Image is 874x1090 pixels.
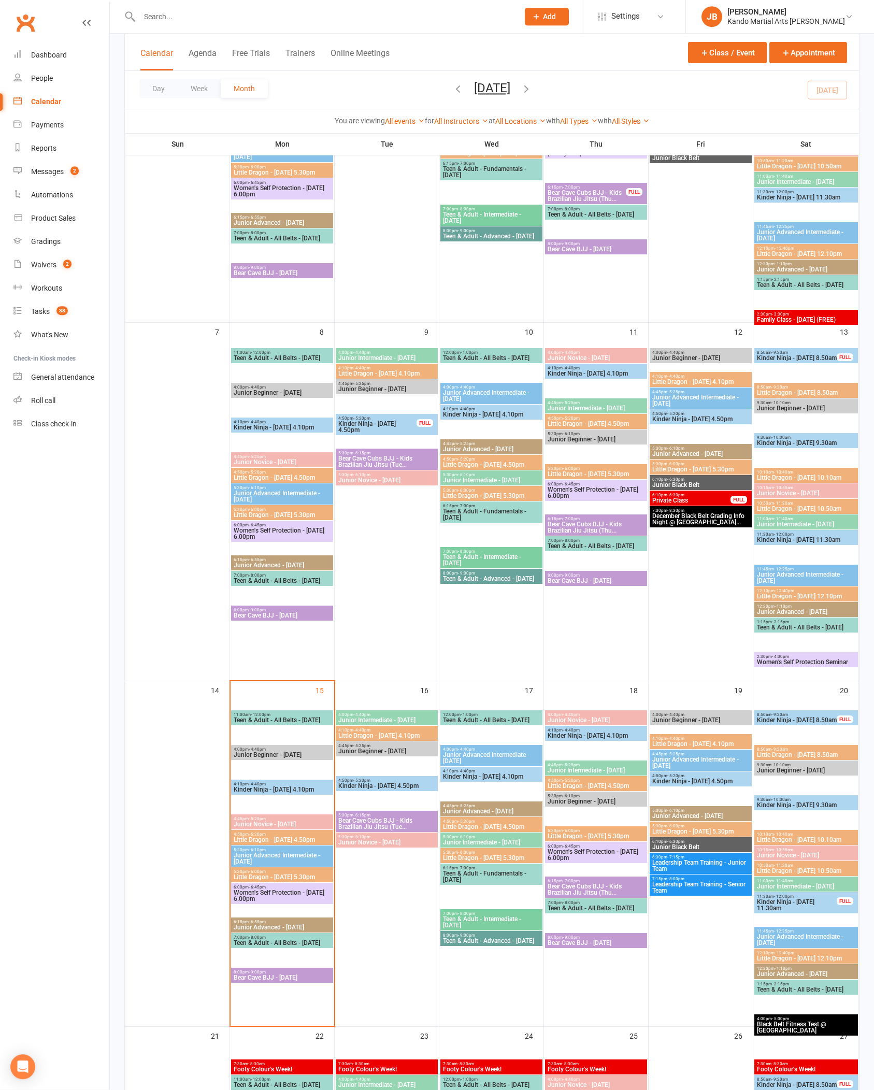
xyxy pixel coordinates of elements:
span: Women's Self Protection - [DATE] 6.00pm [233,528,331,540]
span: - 12:40pm [775,247,794,251]
span: 5:30pm [442,473,540,478]
strong: with [598,117,612,125]
span: 5:30pm [233,486,331,491]
span: Little Dragon - [DATE] 4.50pm [442,462,540,468]
span: - 6:10pm [353,473,370,478]
th: Thu [544,134,649,155]
strong: You are viewing [335,117,385,125]
span: 6:15pm [233,558,331,563]
span: - 4:40pm [353,366,370,371]
div: Kando Martial Arts [PERSON_NAME] [727,17,845,26]
span: 2 [63,260,71,269]
span: 6:10pm [652,478,750,482]
th: Sat [753,134,859,155]
span: - 6:30pm [667,493,684,498]
span: - 6:30pm [667,478,684,482]
span: 2:30pm [756,312,856,317]
span: Kinder Ninja - [DATE] 4.50pm [652,417,750,423]
span: 4:50pm [652,412,750,417]
a: General attendance kiosk mode [13,366,109,390]
span: 8:00pm [442,229,540,234]
span: Little Dragon - [DATE] 4.10pm [652,379,750,385]
a: Tasks 38 [13,300,109,324]
span: 4:10pm [442,407,540,412]
span: December Black Belt Grading Info Night @ [GEOGRAPHIC_DATA]... [652,513,750,526]
th: Tue [335,134,439,155]
div: Calendar [31,98,61,106]
span: - 8:00pm [563,539,580,543]
span: 7:00pm [547,207,645,212]
span: - 6:10pm [563,432,580,437]
span: 4:10pm [338,366,436,371]
span: Bear Cave Cubs BJJ - Kids Brazilian Jiu Jitsu (Tue... [338,456,436,468]
span: Junior Intermediate - [DATE] [756,522,856,528]
span: 5:30pm [547,467,645,471]
span: Junior Beginner - [DATE] [233,390,331,396]
span: 12:00pm [442,351,540,355]
a: Workouts [13,277,109,300]
span: Family Class - [DATE] (FREE) [756,317,856,323]
a: Roll call [13,390,109,413]
span: Little Dragon - [DATE] 10.50am [756,506,856,512]
span: Kinder Ninja - [DATE] 11.30am [756,195,856,201]
span: Teen & Adult - All Belts - [DATE] [756,282,856,289]
span: - 6:00pm [249,165,266,170]
span: 8:50am [756,351,837,355]
span: Teen & Adult - All Belts - [DATE] [547,543,645,550]
a: People [13,67,109,91]
span: 6:15pm [442,162,540,166]
div: Waivers [31,261,56,269]
span: Junior Intermediate - [DATE] [442,478,540,484]
span: 6:00pm [233,523,331,528]
span: - 6:10pm [458,473,475,478]
span: - 4:40pm [563,366,580,371]
div: People [31,75,53,83]
span: Junior Intermediate - [DATE] [338,355,436,362]
span: 4:00pm [233,385,331,390]
a: All Styles [612,118,650,126]
span: 4:10pm [547,366,645,371]
span: 11:00am [233,351,331,355]
a: Payments [13,114,109,137]
button: Week [178,80,221,98]
div: Workouts [31,284,62,293]
span: - 7:00pm [458,162,475,166]
span: Little Dragon - [DATE] 8.50am [756,390,856,396]
span: - 10:40am [774,470,793,475]
div: Messages [31,168,64,176]
span: 6:15pm [547,185,626,190]
a: Calendar [13,91,109,114]
a: Clubworx [12,10,38,36]
div: 11 [629,323,648,340]
div: Automations [31,191,73,199]
span: - 9:00pm [563,242,580,247]
span: Women's Self Protection - [DATE] 6.00pm [233,185,331,198]
a: What's New [13,324,109,347]
span: 11:45am [756,225,856,230]
span: Junior Novice - [DATE] [338,478,436,484]
span: - 7:00pm [563,185,580,190]
span: Junior Advanced Intermediate - [DATE] [233,491,331,503]
button: Agenda [189,49,217,71]
span: 4:45pm [547,401,645,406]
span: - 4:40pm [249,385,266,390]
div: 10 [525,323,543,340]
span: Teen & Adult - Fundamentals - [DATE] [442,509,540,521]
span: - 8:00pm [249,231,266,236]
button: Calendar [140,49,173,71]
span: - 12:00pm [774,190,794,195]
span: - 6:45pm [563,482,580,487]
div: Reports [31,145,56,153]
span: - 9:00pm [458,229,475,234]
span: 4:45pm [652,390,750,395]
div: 7 [215,323,230,340]
a: All Locations [495,118,546,126]
span: Women's Self Protection - [DATE] 6.00pm [547,145,626,157]
span: - 4:40pm [249,420,266,425]
span: - 12:00pm [251,351,270,355]
span: - 4:40pm [353,351,370,355]
span: 4:50pm [338,417,417,421]
span: - 8:00pm [458,550,475,554]
span: Junior Black Belt [652,482,750,489]
span: 6:10pm [652,493,731,498]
